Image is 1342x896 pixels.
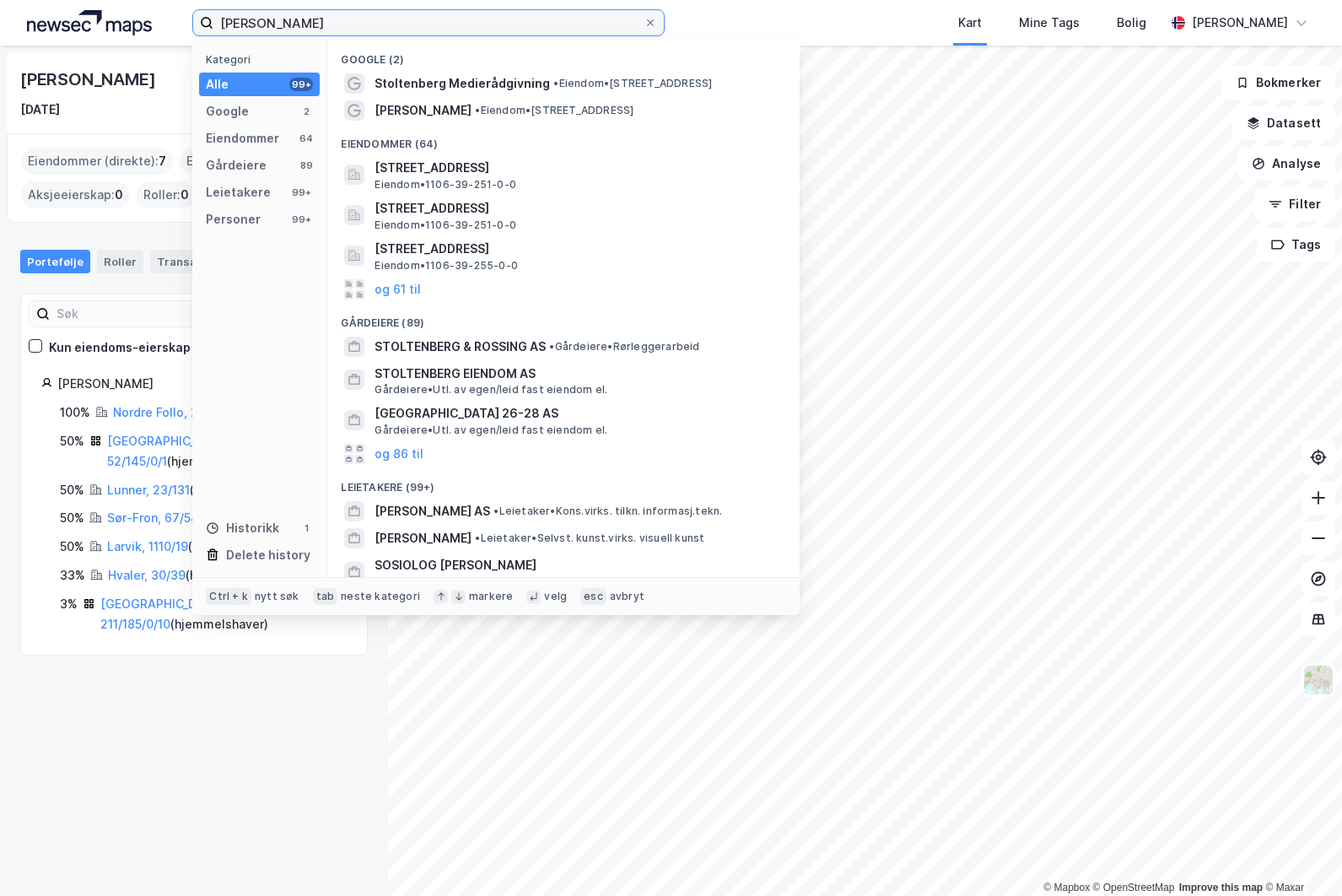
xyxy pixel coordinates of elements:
[50,301,234,327] input: Søk
[375,555,779,575] span: SOSIOLOG [PERSON_NAME]
[20,250,90,273] div: Portefølje
[375,178,516,192] span: Eiendom • 1106-39-251-0-0
[107,434,234,468] a: [GEOGRAPHIC_DATA], 52/145/0/1
[375,219,516,232] span: Eiendom • 1106-39-251-0-0
[107,537,286,557] div: ( hjemmelshaver )
[108,565,283,586] div: ( hjemmelshaver )
[375,73,550,94] span: Stoltenberg Medierådgivning
[475,532,480,544] span: •
[150,250,266,273] div: Transaksjoner
[206,588,251,605] div: Ctrl + k
[327,124,800,154] div: Eiendommer (64)
[1254,187,1335,221] button: Filter
[299,159,313,172] div: 89
[1257,228,1335,262] button: Tags
[100,596,227,631] a: [GEOGRAPHIC_DATA], 211/185/0/10
[115,185,123,205] span: 0
[206,74,229,94] div: Alle
[60,565,85,586] div: 33%
[206,182,271,202] div: Leietakere
[375,444,423,464] button: og 86 til
[289,186,313,199] div: 99+
[299,521,313,535] div: 1
[100,594,347,634] div: ( hjemmelshaver )
[549,340,699,354] span: Gårdeiere • Rørleggerarbeid
[60,594,78,614] div: 3%
[60,508,84,528] div: 50%
[107,431,347,472] div: ( hjemmelshaver )
[375,403,779,424] span: [GEOGRAPHIC_DATA] 26-28 AS
[375,239,779,259] span: [STREET_ADDRESS]
[289,78,313,91] div: 99+
[226,545,310,565] div: Delete history
[1117,13,1146,33] div: Bolig
[107,508,297,528] div: ( hjemmelshaver )
[137,181,196,208] div: Roller :
[255,590,299,603] div: nytt søk
[1258,815,1342,896] div: Kontrollprogram for chat
[469,590,513,603] div: markere
[375,100,472,121] span: [PERSON_NAME]
[375,364,779,384] span: STOLTENBERG EIENDOM AS
[1093,882,1175,893] a: OpenStreetMap
[1179,882,1263,893] a: Improve this map
[1221,66,1335,100] button: Bokmerker
[1192,13,1288,33] div: [PERSON_NAME]
[60,402,90,423] div: 100%
[958,13,982,33] div: Kart
[475,532,704,545] span: Leietaker • Selvst. kunst.virks. visuell kunst
[493,505,499,517] span: •
[375,424,607,437] span: Gårdeiere • Utl. av egen/leid fast eiendom el.
[313,588,338,605] div: tab
[206,155,267,175] div: Gårdeiere
[206,101,249,121] div: Google
[206,53,320,66] div: Kategori
[21,181,130,208] div: Aksjeeierskap :
[113,405,229,419] a: Nordre Follo, 235/51
[108,568,186,582] a: Hvaler, 30/39
[57,374,347,394] div: [PERSON_NAME]
[375,259,518,273] span: Eiendom • 1106-39-255-0-0
[213,10,644,35] input: Søk på adresse, matrikkel, gårdeiere, leietakere eller personer
[493,505,722,518] span: Leietaker • Kons.virks. tilkn. informasj.tekn.
[544,590,567,603] div: velg
[1258,815,1342,896] iframe: Chat Widget
[206,518,279,538] div: Historikk
[580,588,606,605] div: esc
[180,148,342,175] div: Eiendommer (Indirekte) :
[181,185,189,205] span: 0
[60,431,84,451] div: 50%
[107,483,190,497] a: Lunner, 23/131
[375,198,779,219] span: [STREET_ADDRESS]
[1237,147,1335,181] button: Analyse
[610,590,644,603] div: avbryt
[27,10,152,35] img: logo.a4113a55bc3d86da70a041830d287a7e.svg
[375,158,779,178] span: [STREET_ADDRESS]
[299,132,313,145] div: 64
[1043,882,1090,893] a: Mapbox
[549,340,554,353] span: •
[375,279,421,300] button: og 61 til
[375,528,472,548] span: [PERSON_NAME]
[475,104,633,117] span: Eiendom • [STREET_ADDRESS]
[107,480,288,500] div: ( hjemmelshaver )
[375,501,490,521] span: [PERSON_NAME] AS
[60,480,84,500] div: 50%
[206,209,261,229] div: Personer
[375,383,607,397] span: Gårdeiere • Utl. av egen/leid fast eiendom el.
[289,213,313,226] div: 99+
[107,539,188,553] a: Larvik, 1110/19
[1019,13,1080,33] div: Mine Tags
[327,467,800,498] div: Leietakere (99+)
[21,148,173,175] div: Eiendommer (direkte) :
[327,303,800,333] div: Gårdeiere (89)
[375,337,546,357] span: STOLTENBERG & ROSSING AS
[341,590,420,603] div: neste kategori
[206,128,279,148] div: Eiendommer
[553,77,558,89] span: •
[97,250,143,273] div: Roller
[107,510,199,525] a: Sør-Fron, 67/54
[49,337,191,358] div: Kun eiendoms-eierskap
[553,77,712,90] span: Eiendom • [STREET_ADDRESS]
[327,40,800,70] div: Google (2)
